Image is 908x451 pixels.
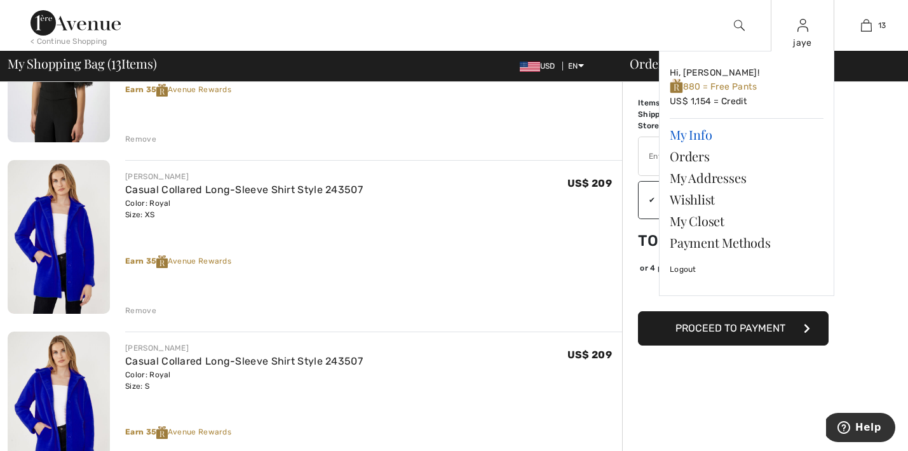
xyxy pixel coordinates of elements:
div: Avenue Rewards [125,426,622,439]
div: Remove [125,133,156,145]
img: loyalty_logo_r.svg [670,78,683,94]
span: 13 [111,54,121,71]
a: My Info [670,124,823,145]
div: Color: Royal Size: XS [125,198,363,220]
a: Payment Methods [670,232,823,253]
span: US$ 209 [567,349,612,361]
div: Order Summary [614,57,900,70]
div: jaye [771,36,834,50]
span: Hi, [PERSON_NAME]! [670,67,759,78]
img: My Bag [861,18,872,33]
a: Sign In [797,19,808,31]
strong: Earn 35 [125,427,168,436]
img: Reward-Logo.svg [156,426,168,439]
img: My Info [797,18,808,33]
td: Items ( ) [638,97,702,109]
a: My Addresses [670,167,823,189]
a: Logout [670,253,823,285]
iframe: Opens a widget where you can find more information [826,413,895,445]
div: Remove [125,305,156,316]
button: Proceed to Payment [638,311,829,346]
td: Total [638,219,702,262]
strong: Earn 35 [125,85,168,94]
strong: Earn 35 [125,257,168,266]
div: or 4 payments ofUS$ 402.00withSezzle Click to learn more about Sezzle [638,262,829,278]
span: EN [568,62,584,71]
span: My Shopping Bag ( Items) [8,57,157,70]
img: Reward-Logo.svg [156,84,168,97]
div: < Continue Shopping [30,36,107,47]
div: or 4 payments of with [640,262,829,274]
span: 13 [878,20,886,31]
div: [PERSON_NAME] [125,171,363,182]
a: Orders [670,145,823,167]
img: US Dollar [520,62,540,72]
img: Casual Collared Long-Sleeve Shirt Style 243507 [8,160,110,314]
a: 13 [835,18,897,33]
td: Shipping [638,109,702,120]
div: ✔ [639,194,655,206]
a: Wishlist [670,189,823,210]
td: Store Credit [638,120,702,131]
div: Avenue Rewards [125,255,622,268]
div: Avenue Rewards [125,84,622,97]
a: Hi, [PERSON_NAME]! 880 = Free PantsUS$ 1,154 = Credit [670,62,823,113]
div: [PERSON_NAME] [125,342,363,354]
span: US$ 209 [567,177,612,189]
img: 1ère Avenue [30,10,121,36]
a: Casual Collared Long-Sleeve Shirt Style 243507 [125,355,363,367]
a: My Closet [670,210,823,232]
div: Color: Royal Size: S [125,369,363,392]
img: Reward-Logo.svg [156,255,168,268]
span: 880 = Free Pants [670,81,757,92]
input: Promo code [639,137,793,175]
iframe: PayPal-paypal [638,278,829,307]
span: USD [520,62,560,71]
a: Casual Collared Long-Sleeve Shirt Style 243507 [125,184,363,196]
img: search the website [734,18,745,33]
span: Proceed to Payment [675,322,785,334]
